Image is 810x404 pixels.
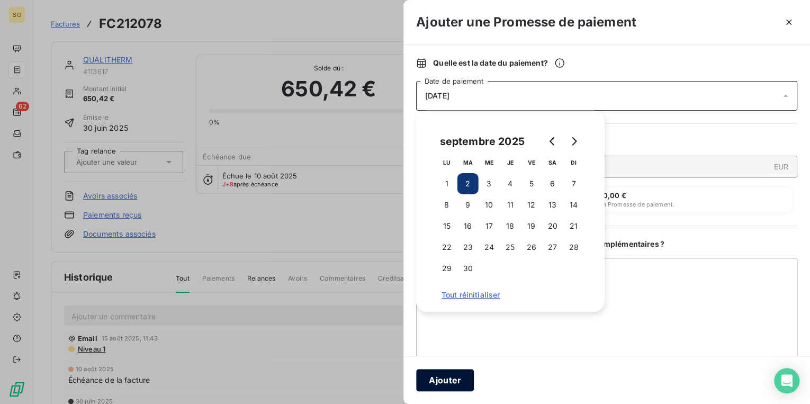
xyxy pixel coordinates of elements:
button: 20 [542,216,563,237]
button: 14 [563,194,584,216]
span: 0,00 € [603,191,626,200]
button: 8 [436,194,457,216]
button: 26 [521,237,542,258]
th: mardi [457,152,479,173]
button: Go to next month [563,131,584,152]
button: 1 [436,173,457,194]
button: 12 [521,194,542,216]
span: [DATE] [425,92,449,100]
button: 24 [479,237,500,258]
button: 11 [500,194,521,216]
button: 2 [457,173,479,194]
button: 6 [542,173,563,194]
button: 30 [457,258,479,279]
button: 5 [521,173,542,194]
button: 17 [479,216,500,237]
button: 16 [457,216,479,237]
span: Quelle est la date du paiement ? [433,58,565,68]
button: 7 [563,173,584,194]
div: septembre 2025 [436,133,528,150]
button: 19 [521,216,542,237]
button: 21 [563,216,584,237]
th: vendredi [521,152,542,173]
button: 9 [457,194,479,216]
button: Go to previous month [542,131,563,152]
th: dimanche [563,152,584,173]
button: 28 [563,237,584,258]
button: 13 [542,194,563,216]
button: 23 [457,237,479,258]
th: jeudi [500,152,521,173]
button: 4 [500,173,521,194]
div: Open Intercom Messenger [774,368,799,393]
button: 10 [479,194,500,216]
button: 3 [479,173,500,194]
span: Tout réinitialiser [442,291,579,299]
button: 29 [436,258,457,279]
th: lundi [436,152,457,173]
th: mercredi [479,152,500,173]
button: Ajouter [416,369,474,391]
button: 22 [436,237,457,258]
button: 25 [500,237,521,258]
h3: Ajouter une Promesse de paiement [416,13,636,32]
button: 15 [436,216,457,237]
button: 18 [500,216,521,237]
button: 27 [542,237,563,258]
th: samedi [542,152,563,173]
